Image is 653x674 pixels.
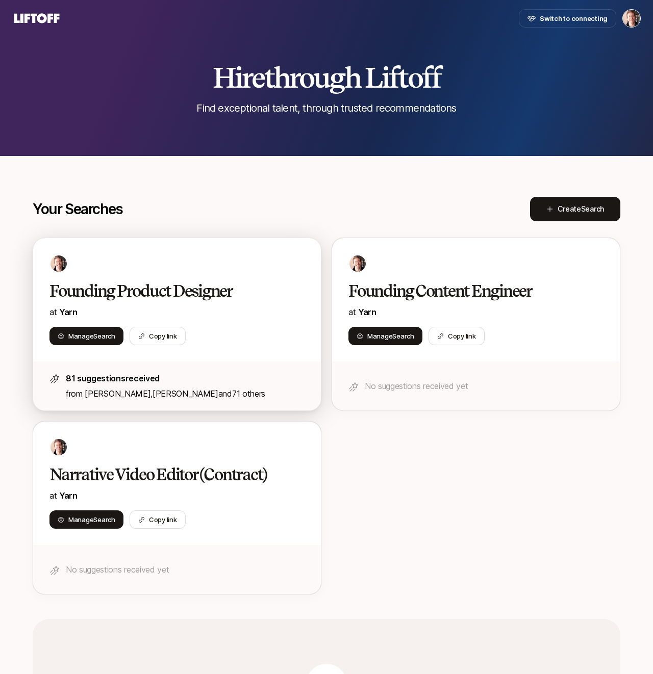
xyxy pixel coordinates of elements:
[264,60,440,95] span: through Liftoff
[367,331,414,341] span: Manage
[348,305,604,319] p: at
[150,388,218,399] span: ,
[85,388,150,399] span: [PERSON_NAME]
[49,565,60,576] img: star-icon
[68,514,115,525] span: Manage
[51,439,67,455] img: 8cb3e434_9646_4a7a_9a3b_672daafcbcea.jpg
[358,307,376,317] span: Yarn
[66,387,305,400] p: from
[49,464,283,485] h2: Narrative Video Editor (Contract)
[33,201,123,217] p: Your Searches
[581,204,604,213] span: Search
[530,197,620,221] button: CreateSearch
[68,331,115,341] span: Manage
[429,327,485,345] button: Copy link
[349,255,366,272] img: 8cb3e434_9646_4a7a_9a3b_672daafcbcea.jpg
[519,9,616,28] button: Switch to connecting
[49,489,305,502] p: at
[130,327,186,345] button: Copy link
[218,388,265,399] span: and
[558,203,604,215] span: Create
[49,305,305,319] p: at
[66,563,305,576] p: No suggestions received yet
[213,62,440,93] h2: Hire
[348,382,359,392] img: star-icon
[392,332,414,340] span: Search
[49,374,60,384] img: star-icon
[66,372,305,385] p: 81 suggestions received
[51,255,67,272] img: 8cb3e434_9646_4a7a_9a3b_672daafcbcea.jpg
[59,307,78,317] a: Yarn
[153,388,218,399] span: [PERSON_NAME]
[348,281,582,301] h2: Founding Content Engineer
[59,490,78,501] a: Yarn
[130,510,186,529] button: Copy link
[348,327,422,345] button: ManageSearch
[49,281,283,301] h2: Founding Product Designer
[622,9,641,28] button: Jasper Story
[365,379,604,393] p: No suggestions received yet
[93,332,115,340] span: Search
[540,13,608,23] span: Switch to connecting
[196,101,456,115] p: Find exceptional talent, through trusted recommendations
[623,10,640,27] img: Jasper Story
[93,515,115,524] span: Search
[49,327,123,345] button: ManageSearch
[232,388,265,399] span: 71 others
[49,510,123,529] button: ManageSearch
